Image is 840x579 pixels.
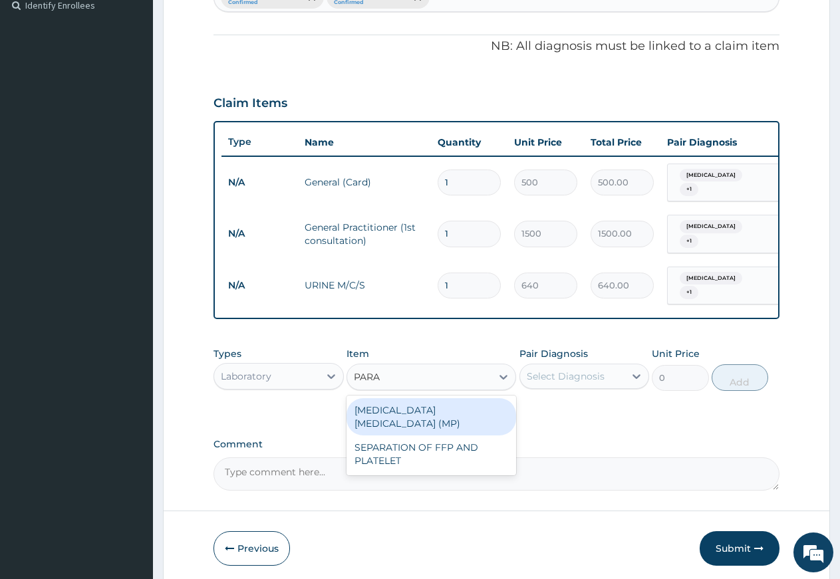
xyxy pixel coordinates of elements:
div: Chat with us now [69,74,223,92]
span: + 1 [680,235,698,248]
span: [MEDICAL_DATA] [680,272,742,285]
th: Name [298,129,431,156]
th: Pair Diagnosis [660,129,807,156]
td: N/A [221,221,298,246]
button: Submit [700,531,779,566]
div: SEPARATION OF FFP AND PLATELET [347,435,516,473]
label: Comment [213,439,779,450]
p: NB: All diagnosis must be linked to a claim item [213,38,779,55]
button: Previous [213,531,290,566]
th: Total Price [584,129,660,156]
th: Quantity [431,129,507,156]
span: We're online! [77,168,184,302]
span: [MEDICAL_DATA] [680,220,742,233]
td: N/A [221,170,298,195]
div: Laboratory [221,370,271,383]
label: Item [347,347,369,360]
span: + 1 [680,183,698,196]
div: Minimize live chat window [218,7,250,39]
button: Add [712,364,768,391]
th: Unit Price [507,129,584,156]
span: [MEDICAL_DATA] [680,169,742,182]
h3: Claim Items [213,96,287,111]
div: Select Diagnosis [527,370,605,383]
th: Type [221,130,298,154]
textarea: Type your message and hit 'Enter' [7,363,253,409]
img: d_794563401_company_1708531726252_794563401 [25,66,54,100]
label: Pair Diagnosis [519,347,588,360]
td: URINE M/C/S [298,272,431,298]
label: Unit Price [652,347,700,360]
span: + 1 [680,286,698,299]
td: General (Card) [298,169,431,195]
td: N/A [221,273,298,298]
td: General Practitioner (1st consultation) [298,214,431,254]
div: [MEDICAL_DATA] [MEDICAL_DATA] (MP) [347,398,516,435]
label: Types [213,348,241,360]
